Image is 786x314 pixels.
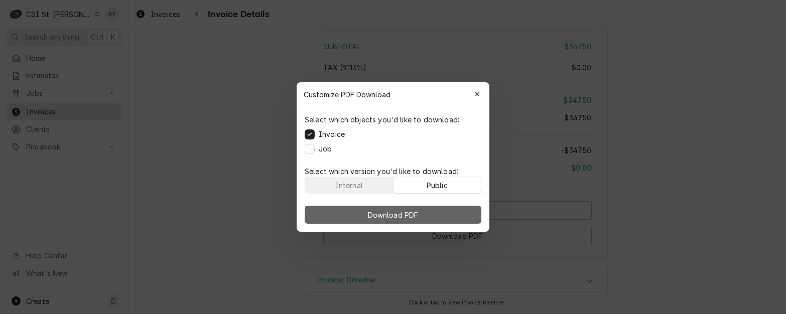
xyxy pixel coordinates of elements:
p: Select which version you'd like to download: [305,166,481,177]
label: Invoice [319,129,345,139]
p: Select which objects you'd like to download: [305,114,459,125]
label: Job [319,143,332,154]
div: Public [427,180,448,191]
button: Download PDF [305,206,481,224]
div: Internal [335,180,363,191]
span: Download PDF [366,210,421,220]
div: Customize PDF Download [297,82,489,106]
